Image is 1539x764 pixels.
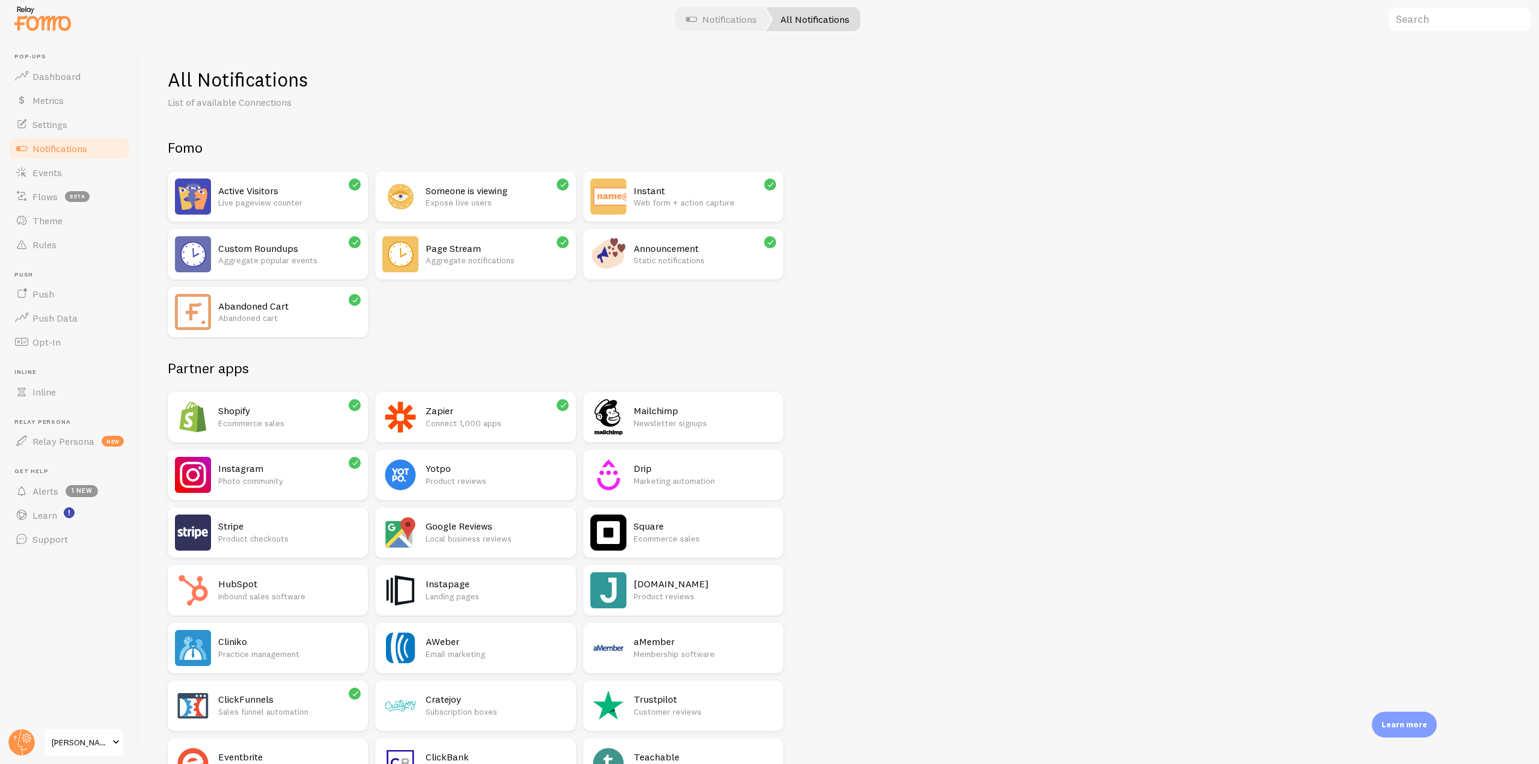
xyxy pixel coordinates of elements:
img: HubSpot [175,572,211,608]
span: Get Help [14,468,131,475]
p: Product reviews [426,475,568,487]
span: Support [32,533,68,545]
img: Shopify [175,399,211,435]
h2: ClickFunnels [218,693,361,706]
img: Active Visitors [175,179,211,215]
p: Subscription boxes [426,706,568,718]
img: Mailchimp [590,399,626,435]
a: Rules [7,233,131,257]
span: Notifications [32,142,87,154]
h2: Someone is viewing [426,185,568,197]
h2: Trustpilot [634,693,776,706]
h2: Cliniko [218,635,361,648]
h1: All Notifications [168,67,1510,92]
p: Practice management [218,648,361,660]
p: Abandoned cart [218,312,361,324]
span: Metrics [32,94,64,106]
span: Flows [32,191,58,203]
div: Learn more [1372,712,1437,738]
span: Push [14,271,131,279]
a: Support [7,527,131,551]
span: 1 new [66,485,98,497]
h2: Yotpo [426,462,568,475]
h2: Teachable [634,751,776,763]
p: List of available Connections [168,96,456,109]
a: Relay Persona new [7,429,131,453]
img: Trustpilot [590,688,626,724]
a: Opt-In [7,330,131,354]
p: Marketing automation [634,475,776,487]
span: Inline [32,386,56,398]
img: Instant [590,179,626,215]
p: Inbound sales software [218,590,361,602]
p: Static notifications [634,254,776,266]
h2: Cratejoy [426,693,568,706]
p: Learn more [1381,719,1427,730]
p: Customer reviews [634,706,776,718]
span: new [102,436,124,447]
p: Connect 1,000 apps [426,417,568,429]
img: Cliniko [175,630,211,666]
p: Newsletter signups [634,417,776,429]
p: Web form + action capture [634,197,776,209]
h2: Active Visitors [218,185,361,197]
span: Events [32,167,62,179]
img: Drip [590,457,626,493]
p: Photo community [218,475,361,487]
img: Abandoned Cart [175,294,211,330]
img: Announcement [590,236,626,272]
a: Events [7,160,131,185]
h2: Zapier [426,405,568,417]
h2: Page Stream [426,242,568,255]
h2: HubSpot [218,578,361,590]
a: [PERSON_NAME]-test-store [43,728,124,757]
h2: Stripe [218,520,361,533]
h2: Drip [634,462,776,475]
span: beta [65,191,90,202]
a: Theme [7,209,131,233]
p: Ecommerce sales [218,417,361,429]
a: Push [7,282,131,306]
span: Relay Persona [32,435,94,447]
span: [PERSON_NAME]-test-store [52,735,109,750]
h2: Mailchimp [634,405,776,417]
span: Relay Persona [14,418,131,426]
img: Stripe [175,515,211,551]
a: Alerts 1 new [7,479,131,503]
h2: Instapage [426,578,568,590]
h2: Abandoned Cart [218,300,361,313]
span: Pop-ups [14,53,131,61]
h2: [DOMAIN_NAME] [634,578,776,590]
a: Push Data [7,306,131,330]
h2: Square [634,520,776,533]
img: fomo-relay-logo-orange.svg [13,3,73,34]
img: AWeber [382,630,418,666]
a: Notifications [7,136,131,160]
span: Learn [32,509,57,521]
p: Aggregate notifications [426,254,568,266]
p: Sales funnel automation [218,706,361,718]
p: Aggregate popular events [218,254,361,266]
h2: ClickBank [426,751,568,763]
span: Opt-In [32,336,61,348]
p: Expose live users [426,197,568,209]
span: Theme [32,215,63,227]
h2: Custom Roundups [218,242,361,255]
a: Learn [7,503,131,527]
a: Metrics [7,88,131,112]
a: Flows beta [7,185,131,209]
a: Dashboard [7,64,131,88]
img: Square [590,515,626,551]
span: Alerts [32,485,58,497]
img: Judge.me [590,572,626,608]
span: Push Data [32,312,78,324]
h2: AWeber [426,635,568,648]
span: Push [32,288,54,300]
img: Page Stream [382,236,418,272]
h2: Fomo [168,138,783,157]
span: Dashboard [32,70,81,82]
img: ClickFunnels [175,688,211,724]
p: Landing pages [426,590,568,602]
img: Cratejoy [382,688,418,724]
p: Email marketing [426,648,568,660]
